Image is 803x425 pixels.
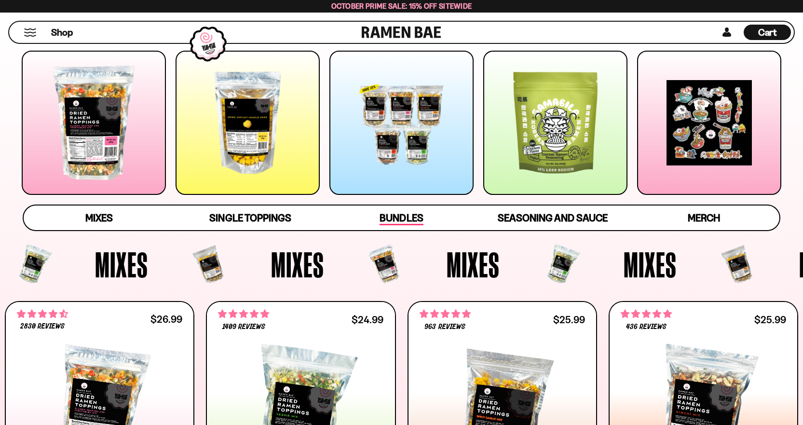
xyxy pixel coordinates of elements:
span: Seasoning and Sauce [498,212,607,224]
div: $25.99 [553,315,585,324]
a: Shop [51,25,73,40]
span: 4.68 stars [17,308,68,320]
div: $24.99 [352,315,383,324]
div: Cart [744,22,791,43]
span: 2830 reviews [20,323,65,330]
span: Mixes [447,247,500,282]
span: Mixes [624,247,677,282]
span: Mixes [271,247,324,282]
span: 4.75 stars [420,308,471,320]
span: Merch [688,212,720,224]
span: Mixes [95,247,148,282]
div: $26.99 [150,315,182,324]
a: Single Toppings [175,206,326,230]
span: 4.76 stars [621,308,672,320]
a: Mixes [24,206,175,230]
a: Seasoning and Sauce [477,206,628,230]
span: October Prime Sale: 15% off Sitewide [331,1,472,11]
span: Cart [758,27,777,38]
span: Single Toppings [209,212,291,224]
a: Merch [628,206,779,230]
span: 4.76 stars [218,308,269,320]
span: Shop [51,26,73,39]
button: Mobile Menu Trigger [24,28,37,37]
span: Mixes [85,212,113,224]
span: 1409 reviews [222,323,265,331]
span: Bundles [380,212,423,225]
div: $25.99 [754,315,786,324]
span: 436 reviews [626,323,667,331]
span: 963 reviews [424,323,465,331]
a: Bundles [326,206,477,230]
